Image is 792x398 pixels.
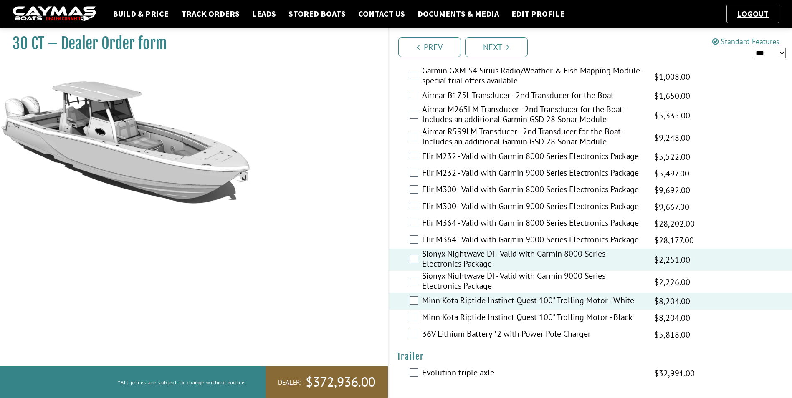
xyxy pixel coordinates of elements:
a: Leads [248,8,280,19]
span: $2,251.00 [654,254,690,266]
label: Sionyx Nightwave DI - Valid with Garmin 9000 Series Electronics Package [422,271,644,293]
label: Evolution triple axle [422,368,644,380]
a: Edit Profile [507,8,569,19]
label: Airmar B175L Transducer - 2nd Transducer for the Boat [422,90,644,102]
span: $9,692.00 [654,184,690,196]
span: $28,202.00 [654,217,695,230]
span: $5,497.00 [654,167,689,180]
label: Garmin GXM 54 Sirius Radio/Weather & Fish Mapping Module - special trial offers available [422,65,644,88]
span: $28,177.00 [654,234,694,247]
p: *All prices are subject to change without notice. [118,375,247,389]
a: Standard Features [712,37,779,46]
label: Minn Kota Riptide Instinct Quest 100" Trolling Motor - White [422,295,644,307]
span: $372,936.00 [306,373,375,391]
label: Minn Kota Riptide Instinct Quest 100" Trolling Motor - Black [422,312,644,324]
span: $9,248.00 [654,131,690,144]
label: Airmar M265LM Transducer - 2nd Transducer for the Boat - Includes an additional Garmin GSD 28 Son... [422,104,644,126]
label: Sionyx Nightwave DI - Valid with Garmin 8000 Series Electronics Package [422,249,644,271]
label: Flir M300 - Valid with Garmin 9000 Series Electronics Package [422,201,644,213]
span: $5,522.00 [654,151,690,163]
label: Flir M364 - Valid with Garmin 8000 Series Electronics Package [422,218,644,230]
a: Next [465,37,528,57]
h1: 30 CT – Dealer Order form [13,34,367,53]
a: Track Orders [177,8,244,19]
img: caymas-dealer-connect-2ed40d3bc7270c1d8d7ffb4b79bf05adc795679939227970def78ec6f6c03838.gif [13,6,96,22]
a: Contact Us [354,8,409,19]
a: Build & Price [109,8,173,19]
a: Dealer:$372,936.00 [266,366,388,398]
span: $32,991.00 [654,367,695,380]
span: $8,204.00 [654,295,690,307]
span: $9,667.00 [654,201,689,213]
label: 36V Lithium Battery *2 with Power Pole Charger [422,329,644,341]
span: $5,818.00 [654,328,690,341]
a: Documents & Media [413,8,503,19]
span: $2,226.00 [654,276,690,288]
span: $5,335.00 [654,109,690,122]
label: Flir M300 - Valid with Garmin 8000 Series Electronics Package [422,184,644,196]
span: $1,650.00 [654,90,690,102]
a: Prev [398,37,461,57]
h4: Trailer [397,351,784,362]
a: Stored Boats [284,8,350,19]
span: Dealer: [278,378,301,387]
span: $1,008.00 [654,71,690,83]
a: Logout [733,8,773,19]
span: $8,204.00 [654,312,690,324]
label: Airmar R599LM Transducer - 2nd Transducer for the Boat - Includes an additional Garmin GSD 28 Son... [422,126,644,149]
label: Flir M232 - Valid with Garmin 9000 Series Electronics Package [422,168,644,180]
label: Flir M364 - Valid with Garmin 9000 Series Electronics Package [422,234,644,247]
label: Flir M232 - Valid with Garmin 8000 Series Electronics Package [422,151,644,163]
